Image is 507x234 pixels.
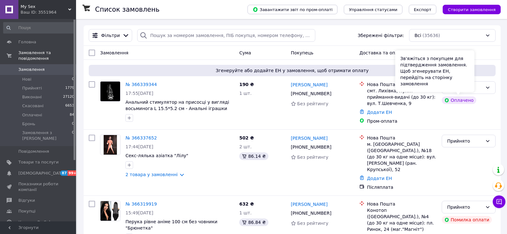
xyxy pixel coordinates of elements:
span: Замовлення та повідомлення [18,50,76,61]
span: Головна [18,39,36,45]
span: 99+ [67,170,78,176]
span: 502 ₴ [239,135,254,140]
span: 87 [60,170,67,176]
span: Нові [22,77,31,82]
div: Нова Пошта [367,81,437,88]
div: 86.84 ₴ [239,219,268,226]
a: Секс-лялька азіатка "Лілу" [125,153,188,158]
span: Згенеруйте або додайте ЕН у замовлення, щоб отримати оплату [91,67,493,74]
div: Прийнято [447,204,483,211]
span: 17:55[DATE] [125,91,153,96]
span: (35636) [422,33,440,38]
img: Фото товару [100,82,120,101]
a: Перука рівне аніме 100 см без човники "Брюнетка" [125,219,217,231]
span: 0 [72,77,74,82]
span: Без рейтингу [297,101,329,106]
a: № 366337652 [125,135,157,140]
div: 86.14 ₴ [239,152,268,160]
span: Збережені фільтри: [358,32,404,39]
span: Відгуки [18,198,35,203]
div: Помилка оплати [442,216,492,224]
a: Створити замовлення [436,7,501,12]
span: 27120 [63,94,74,100]
div: м. [GEOGRAPHIC_DATA] ([GEOGRAPHIC_DATA].), №18 (до 30 кг на одне місце): вул. [PERSON_NAME] (ран.... [367,141,437,173]
div: смт. Лихівка, Пункт приймання-видачі (до 30 кг): вул. Т.Шевченка, 9 [367,88,437,107]
a: [PERSON_NAME] [291,135,328,141]
button: Експорт [409,5,437,14]
span: 84 [70,112,74,118]
span: Замовлення з [PERSON_NAME] [22,130,72,141]
span: Без рейтингу [297,221,329,226]
div: Оплачено [442,96,476,104]
a: Фото товару [100,81,120,102]
span: Cума [239,50,251,55]
span: Виконані [22,94,42,100]
div: Нова Пошта [367,201,437,207]
span: [DEMOGRAPHIC_DATA] [18,170,65,176]
span: Прийняті [22,85,42,91]
span: Експорт [414,7,432,12]
span: 632 ₴ [239,201,254,206]
span: Покупець [291,50,313,55]
a: Анальний стимулятор на присосці у вигляді восьминога L 15.5*5.2 см - Анальні іграшки [125,100,229,111]
div: Зв'яжіться з покупцем для підтвердження замовлення. Щоб згенерувати ЕН, перейдіть на сторінку зам... [395,50,474,92]
a: [PERSON_NAME] [291,201,328,207]
span: Скасовані [22,103,44,109]
img: Фото товару [100,135,120,155]
button: Чат з покупцем [493,195,505,208]
h1: Список замовлень [95,6,159,13]
a: Додати ЕН [367,176,392,181]
span: Каталог ProSale [18,219,53,225]
span: Товари та послуги [18,159,59,165]
span: 0 [72,121,74,127]
span: 190 ₴ [239,82,254,87]
span: 1 шт. [239,91,252,96]
input: Пошук за номером замовлення, ПІБ покупця, номером телефону, Email, номером накладної [137,29,315,42]
div: Нова Пошта [367,135,437,141]
div: Пром-оплата [367,118,437,124]
img: Фото товару [100,201,120,221]
input: Пошук [3,22,75,34]
div: Ваш ID: 3551964 [21,9,76,15]
div: [PHONE_NUMBER] [290,89,333,98]
span: Бронь [22,121,35,127]
button: Створити замовлення [443,5,501,14]
span: 6653 [65,103,74,109]
span: Створити замовлення [448,7,496,12]
span: Покупці [18,208,35,214]
a: [PERSON_NAME] [291,82,328,88]
span: 15:49[DATE] [125,210,153,215]
span: Фільтри [101,32,120,39]
a: № 366339344 [125,82,157,87]
span: 1779 [65,85,74,91]
a: № 366319919 [125,201,157,206]
button: Управління статусами [344,5,402,14]
span: Завантажити звіт по пром-оплаті [253,7,332,12]
span: Замовлення [100,50,128,55]
span: 17:44[DATE] [125,144,153,149]
span: My Sex [21,4,68,9]
span: Оплачені [22,112,42,118]
button: Завантажити звіт по пром-оплаті [247,5,337,14]
span: 2 шт. [239,144,252,149]
a: 2 товара у замовленні [125,172,178,177]
span: 0 [72,130,74,141]
a: Додати ЕН [367,110,392,115]
div: Післяплата [367,184,437,190]
span: Без рейтингу [297,155,329,160]
span: Доставка та оплата [359,50,406,55]
span: Повідомлення [18,149,49,154]
span: Показники роботи компанії [18,181,59,193]
div: Конотоп ([GEOGRAPHIC_DATA].), №4 (до 30 кг на одне місце): пл. Ринок, 24 (маг."Магніт") [367,207,437,232]
span: 1 шт. [239,210,252,215]
div: [PHONE_NUMBER] [290,209,333,218]
span: Замовлення [18,67,45,72]
span: Управління статусами [349,7,397,12]
div: [PHONE_NUMBER] [290,143,333,151]
div: Прийнято [447,138,483,145]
